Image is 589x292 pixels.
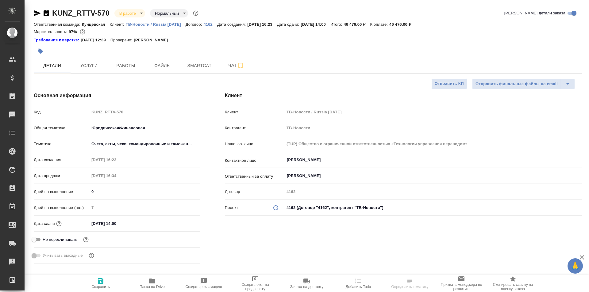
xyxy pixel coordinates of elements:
[89,187,200,196] input: ✎ Введи что-нибудь
[89,155,143,164] input: Пустое поле
[504,10,565,16] span: [PERSON_NAME] детали заказа
[284,139,582,148] input: Пустое поле
[472,78,561,89] button: Отправить финальные файлы на email
[148,62,177,70] span: Файлы
[34,109,89,115] p: Код
[233,283,277,291] span: Создать счет на предоплату
[203,21,217,27] a: 4162
[34,125,89,131] p: Общая тематика
[284,203,582,213] div: 4162 (Договор "4162", контрагент "ТВ-Новости")
[69,29,78,34] p: 97%
[284,123,582,132] input: Пустое поле
[389,22,416,27] p: 46 476,00 ₽
[34,22,82,27] p: Ответственная команда:
[89,203,200,212] input: Пустое поле
[91,285,110,289] span: Сохранить
[284,108,582,116] input: Пустое поле
[140,285,165,289] span: Папка на Drive
[225,125,284,131] p: Контрагент
[344,22,370,27] p: 46 476,00 ₽
[186,285,222,289] span: Создать рекламацию
[89,108,200,116] input: Пустое поле
[34,221,55,227] p: Дата сдачи
[290,285,323,289] span: Заявка на доставку
[126,21,186,27] a: ТВ-Новости / Russia [DATE]
[346,285,371,289] span: Добавить Todo
[281,275,333,292] button: Заявка на доставку
[330,22,344,27] p: Итого:
[43,237,77,243] span: Не пересчитывать
[134,37,172,43] p: [PERSON_NAME]
[82,22,110,27] p: Кунцевская
[491,283,535,291] span: Скопировать ссылку на оценку заказа
[178,275,229,292] button: Создать рекламацию
[111,62,141,70] span: Работы
[225,157,284,164] p: Контактное лицо
[74,62,104,70] span: Услуги
[87,252,95,260] button: Выбери, если сб и вс нужно считать рабочими днями для выполнения заказа.
[126,275,178,292] button: Папка на Drive
[579,175,580,176] button: Open
[110,22,126,27] p: Клиент:
[435,80,464,87] span: Отправить КП
[34,141,89,147] p: Тематика
[89,123,200,133] div: Юридическая/Финансовая
[192,9,200,17] button: Доп статусы указывают на важность/срочность заказа
[570,260,580,272] span: 🙏
[34,205,89,211] p: Дней на выполнение (авт.)
[221,62,251,69] span: Чат
[81,37,110,43] p: [DATE] 12:39
[384,275,436,292] button: Определить тематику
[89,171,143,180] input: Пустое поле
[333,275,384,292] button: Добавить Todo
[431,78,467,89] button: Отправить КП
[487,275,539,292] button: Скопировать ссылку на оценку заказа
[117,11,138,16] button: В работе
[370,22,389,27] p: К оплате:
[34,189,89,195] p: Дней на выполнение
[472,78,575,89] div: split button
[203,22,217,27] p: 4162
[34,37,81,43] div: Нажми, чтобы открыть папку с инструкцией
[301,22,330,27] p: [DATE] 14:00
[225,189,284,195] p: Договор
[225,141,284,147] p: Наше юр. лицо
[579,159,580,161] button: Open
[153,11,181,16] button: Нормальный
[89,139,200,149] div: Счета, акты, чеки, командировочные и таможенные документы
[55,220,63,228] button: Если добавить услуги и заполнить их объемом, то дата рассчитается автоматически
[217,22,247,27] p: Дата создания:
[34,173,89,179] p: Дата продажи
[225,109,284,115] p: Клиент
[79,28,87,36] button: 1338.45 RUB;
[225,173,284,180] p: Ответственный за оплату
[237,62,244,69] svg: Подписаться
[126,22,186,27] p: ТВ-Новости / Russia [DATE]
[114,9,145,17] div: В работе
[186,22,204,27] p: Договор:
[82,236,90,244] button: Включи, если не хочешь, чтобы указанная дата сдачи изменилась после переставления заказа в 'Подтв...
[225,92,582,99] h4: Клиент
[475,81,558,88] span: Отправить финальные файлы на email
[391,285,428,289] span: Определить тематику
[34,29,69,34] p: Маржинальность:
[110,37,134,43] p: Проверено:
[568,258,583,274] button: 🙏
[43,252,83,259] span: Учитывать выходные
[34,92,200,99] h4: Основная информация
[34,9,41,17] button: Скопировать ссылку для ЯМессенджера
[34,37,81,43] a: Требования к верстке:
[277,22,301,27] p: Дата сдачи:
[34,44,47,58] button: Добавить тэг
[37,62,67,70] span: Детали
[150,9,188,17] div: В работе
[225,205,238,211] p: Проект
[185,62,214,70] span: Smartcat
[89,219,143,228] input: ✎ Введи что-нибудь
[436,275,487,292] button: Призвать менеджера по развитию
[247,22,277,27] p: [DATE] 16:23
[43,9,50,17] button: Скопировать ссылку
[75,275,126,292] button: Сохранить
[439,283,483,291] span: Призвать менеджера по развитию
[229,275,281,292] button: Создать счет на предоплату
